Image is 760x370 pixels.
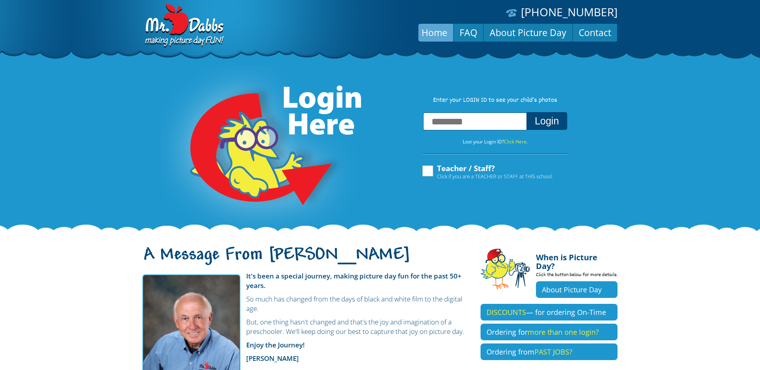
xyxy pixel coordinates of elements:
[454,23,483,42] a: FAQ
[526,112,567,130] button: Login
[484,23,572,42] a: About Picture Day
[528,327,599,337] span: more than one login?
[160,65,363,232] img: Login Here
[414,96,576,105] p: Enter your LOGIN ID to see your child’s photos
[437,172,553,180] span: Click if you are a TEACHER or STAFF at THIS school.
[142,4,225,48] img: Dabbs Company
[246,354,299,363] strong: [PERSON_NAME]
[246,271,462,290] strong: It's been a special journey, making picture day fun for the past 50+ years.
[481,343,617,360] a: Ordering fromPAST JOBS?
[142,252,469,268] h1: A Message From [PERSON_NAME]
[481,324,617,340] a: Ordering formore than one login?
[421,164,553,179] label: Teacher / Staff?
[142,317,469,336] p: But, one thing hasn't changed and that's the joy and imagination of a preschooler. We'll keep doi...
[536,248,617,271] h4: When is Picture Day?
[536,271,617,281] p: Click the button below for more details.
[481,304,617,320] a: DISCOUNTS— for ordering On-Time
[536,281,617,298] a: About Picture Day
[486,307,526,317] span: DISCOUNTS
[414,137,576,146] p: Lost your Login ID?
[504,138,528,145] a: Click Here.
[521,4,617,19] a: [PHONE_NUMBER]
[246,340,305,349] strong: Enjoy the Journey!
[573,23,617,42] a: Contact
[416,23,453,42] a: Home
[534,347,572,357] span: PAST JOBS?
[142,294,469,313] p: So much has changed from the days of black and white film to the digital age.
